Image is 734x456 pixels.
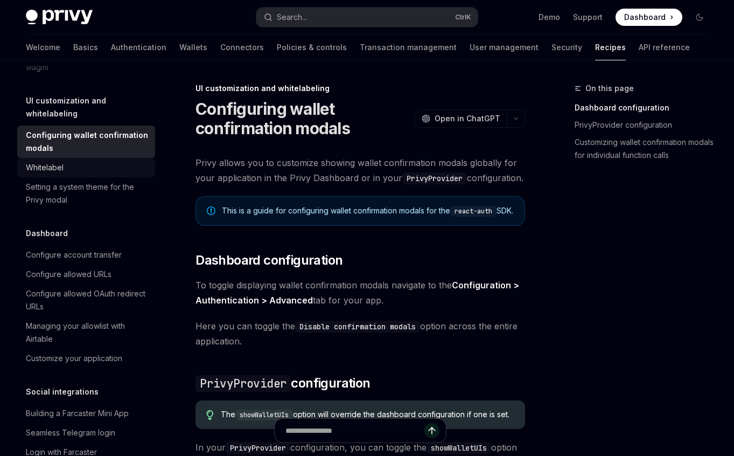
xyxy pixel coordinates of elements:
code: react-auth [450,206,497,217]
a: Building a Farcaster Mini App [17,404,155,423]
a: User management [470,34,539,60]
div: Configure allowed URLs [26,268,111,281]
a: Whitelabel [17,158,155,177]
a: Configure allowed OAuth redirect URLs [17,284,155,316]
button: Search...CtrlK [256,8,478,27]
span: Dashboard [624,12,666,23]
div: Managing your allowlist with Airtable [26,320,149,346]
svg: Note [207,206,215,215]
a: Demo [539,12,560,23]
div: Building a Farcaster Mini App [26,407,129,420]
a: Wallets [179,34,207,60]
a: Transaction management [360,34,457,60]
a: Basics [73,34,98,60]
a: Support [573,12,603,23]
img: dark logo [26,10,93,25]
div: Configure allowed OAuth redirect URLs [26,287,149,313]
div: Configure account transfer [26,248,122,261]
a: Setting a system theme for the Privy modal [17,177,155,210]
span: Privy allows you to customize showing wallet confirmation modals globally for your application in... [195,155,525,185]
span: Ctrl K [455,13,471,22]
code: PrivyProvider [402,172,467,184]
div: Configuring wallet confirmation modals [26,129,149,155]
a: Recipes [595,34,626,60]
div: Customize your application [26,352,122,365]
a: API reference [639,34,690,60]
button: Open in ChatGPT [415,109,507,128]
button: Send message [424,423,439,438]
svg: Tip [206,410,214,420]
a: Connectors [220,34,264,60]
div: Whitelabel [26,161,64,174]
div: Seamless Telegram login [26,426,115,439]
span: configuration [195,375,370,392]
div: Search... [277,11,307,24]
h5: Social integrations [26,385,99,398]
a: Seamless Telegram login [17,423,155,443]
a: Customizing wallet confirmation modals for individual function calls [575,134,717,164]
div: This is a guide for configuring wallet confirmation modals for the SDK. [222,205,514,217]
a: Authentication [111,34,166,60]
a: Security [551,34,582,60]
span: Here you can toggle the option across the entire application. [195,319,525,349]
code: Disable confirmation modals [295,321,420,333]
div: The option will override the dashboard configuration if one is set. [221,409,514,420]
a: Welcome [26,34,60,60]
span: Open in ChatGPT [435,113,500,124]
a: Dashboard [616,9,682,26]
a: Configure account transfer [17,245,155,265]
a: Managing your allowlist with Airtable [17,316,155,349]
span: To toggle displaying wallet confirmation modals navigate to the tab for your app. [195,278,525,308]
span: On this page [585,82,634,95]
a: Configuring wallet confirmation modals [17,126,155,158]
span: Dashboard configuration [195,252,342,269]
div: UI customization and whitelabeling [195,83,525,94]
code: PrivyProvider [195,375,291,392]
code: showWalletUIs [235,410,293,420]
a: Dashboard configuration [575,99,717,116]
a: Policies & controls [277,34,347,60]
h5: UI customization and whitelabeling [26,94,155,120]
a: Configure allowed URLs [17,265,155,284]
button: Toggle dark mode [691,9,708,26]
a: PrivyProvider configuration [575,116,717,134]
div: Setting a system theme for the Privy modal [26,181,149,206]
a: Customize your application [17,349,155,368]
h5: Dashboard [26,227,68,240]
h1: Configuring wallet confirmation modals [195,99,410,138]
